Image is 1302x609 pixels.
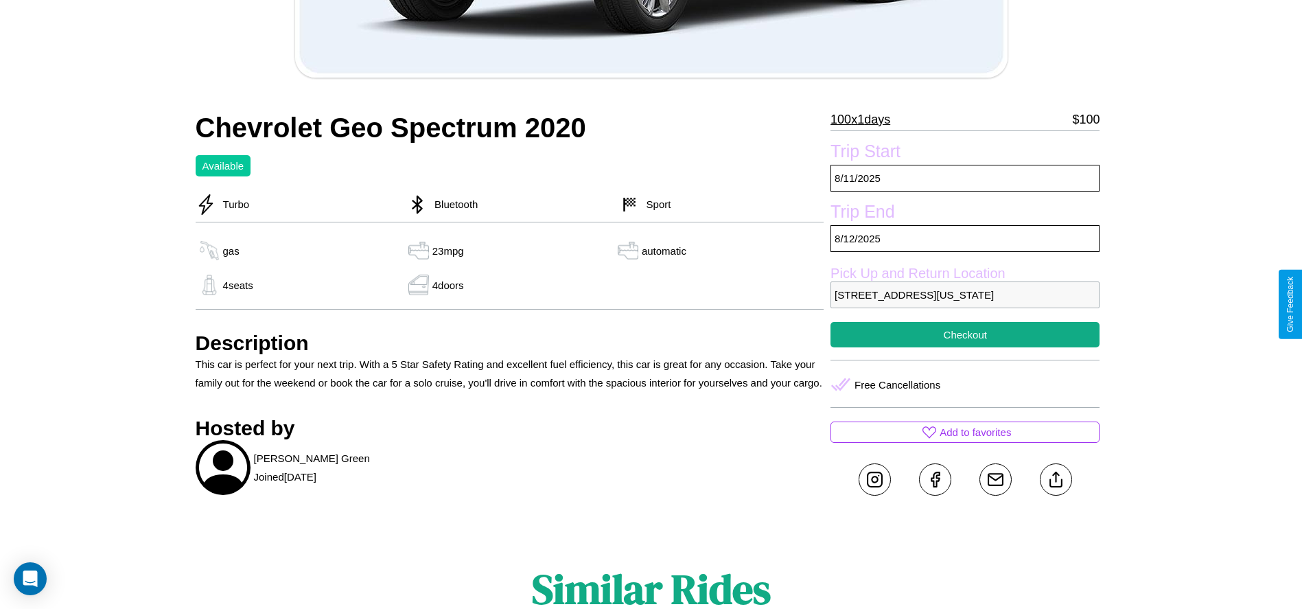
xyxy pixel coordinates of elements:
[432,242,464,260] p: 23 mpg
[940,423,1011,441] p: Add to favorites
[254,449,370,468] p: [PERSON_NAME] Green
[405,275,432,295] img: gas
[196,240,223,261] img: gas
[405,240,432,261] img: gas
[223,276,253,295] p: 4 seats
[432,276,464,295] p: 4 doors
[196,332,824,355] h3: Description
[428,195,478,214] p: Bluetooth
[830,108,890,130] p: 100 x 1 days
[830,266,1100,281] label: Pick Up and Return Location
[216,195,250,214] p: Turbo
[855,376,940,394] p: Free Cancellations
[830,322,1100,347] button: Checkout
[254,468,316,486] p: Joined [DATE]
[830,202,1100,225] label: Trip End
[640,195,671,214] p: Sport
[14,562,47,595] div: Open Intercom Messenger
[202,157,244,175] p: Available
[830,422,1100,443] button: Add to favorites
[196,417,824,440] h3: Hosted by
[830,281,1100,308] p: [STREET_ADDRESS][US_STATE]
[642,242,686,260] p: automatic
[830,225,1100,252] p: 8 / 12 / 2025
[1072,108,1100,130] p: $ 100
[830,165,1100,192] p: 8 / 11 / 2025
[614,240,642,261] img: gas
[1286,277,1295,332] div: Give Feedback
[196,355,824,392] p: This car is perfect for your next trip. With a 5 Star Safety Rating and excellent fuel efficiency...
[196,113,824,143] h2: Chevrolet Geo Spectrum 2020
[830,141,1100,165] label: Trip Start
[196,275,223,295] img: gas
[223,242,240,260] p: gas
